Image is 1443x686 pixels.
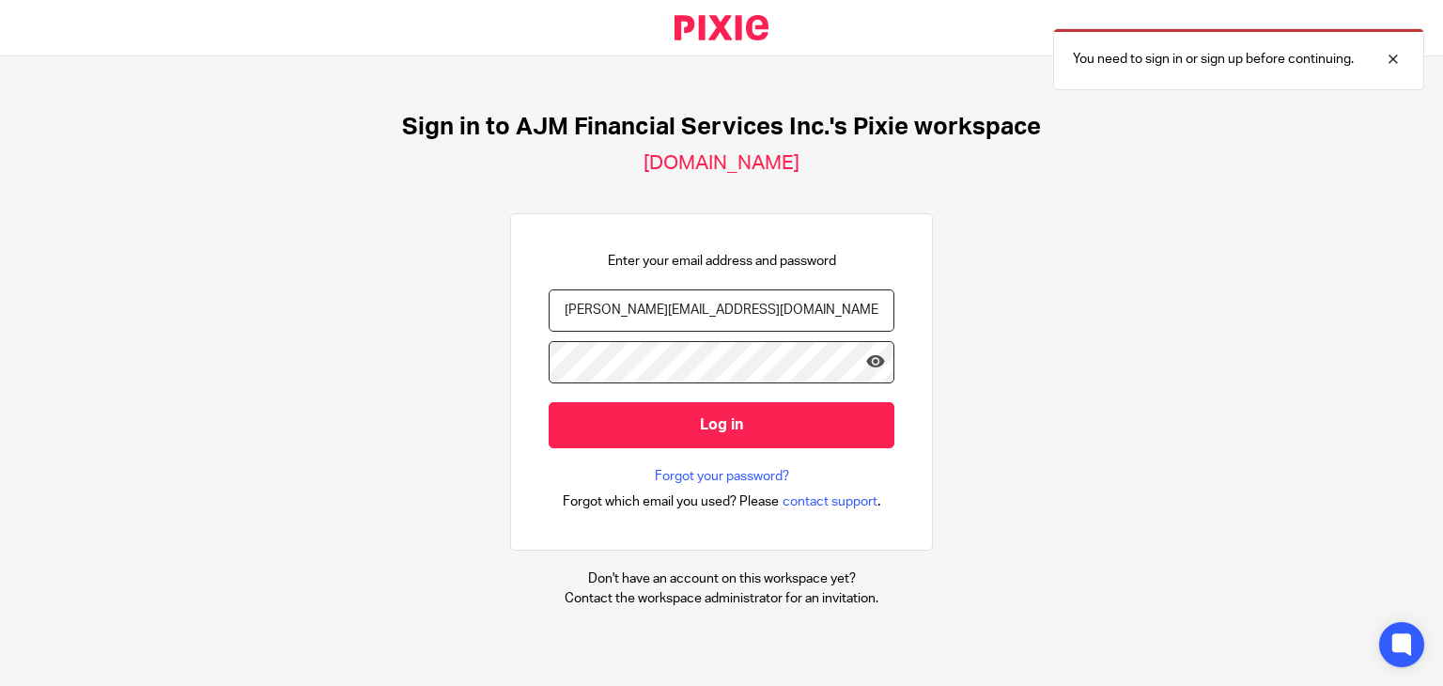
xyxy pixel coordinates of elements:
[783,492,877,511] span: contact support
[402,113,1041,142] h1: Sign in to AJM Financial Services Inc.'s Pixie workspace
[644,151,799,176] h2: [DOMAIN_NAME]
[563,491,881,512] div: .
[565,569,878,588] p: Don't have an account on this workspace yet?
[608,252,836,271] p: Enter your email address and password
[549,402,894,448] input: Log in
[549,289,894,332] input: name@example.com
[563,492,779,511] span: Forgot which email you used? Please
[655,467,789,486] a: Forgot your password?
[565,589,878,608] p: Contact the workspace administrator for an invitation.
[1073,50,1354,69] p: You need to sign in or sign up before continuing.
